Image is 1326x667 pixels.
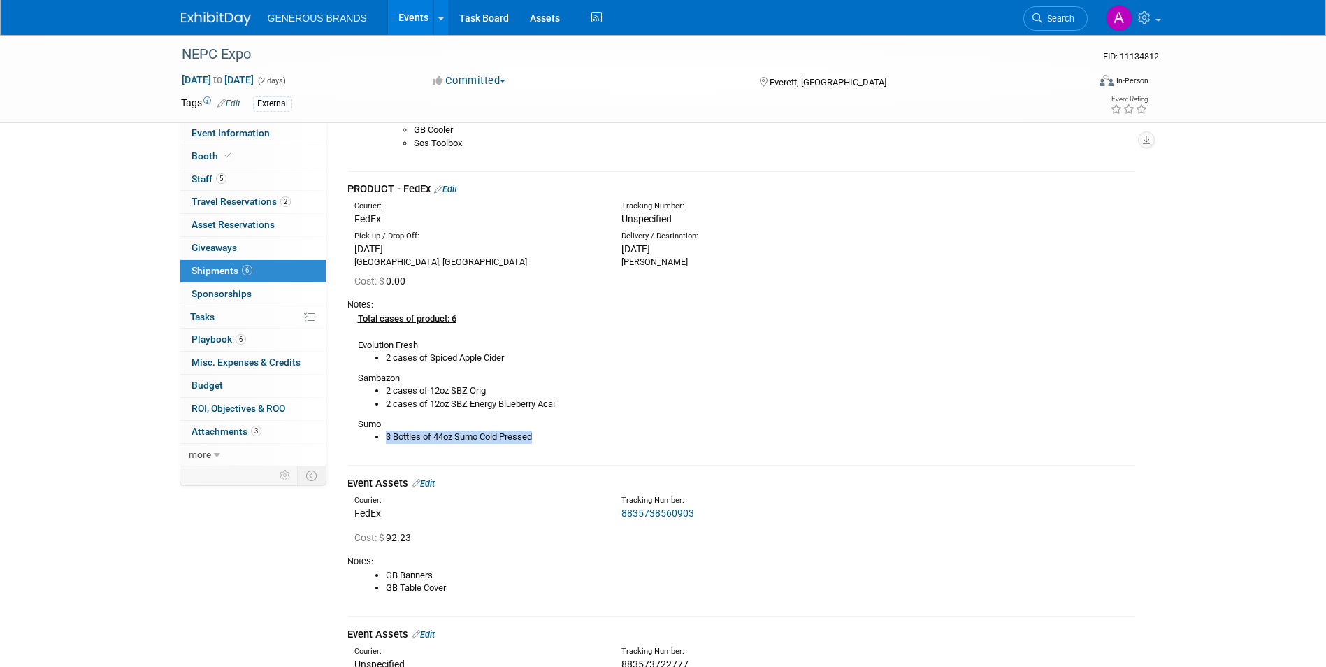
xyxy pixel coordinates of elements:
[190,311,215,322] span: Tasks
[180,398,326,420] a: ROI, Objectives & ROO
[192,403,285,414] span: ROI, Objectives & ROO
[428,73,511,88] button: Committed
[414,137,1135,150] li: Sos Toolbox
[412,629,435,640] a: Edit
[347,476,1135,491] div: Event Assets
[192,288,252,299] span: Sponsorships
[180,329,326,351] a: Playbook6
[224,152,231,159] i: Booth reservation complete
[621,508,694,519] a: 8835738560903
[354,646,600,657] div: Courier:
[354,495,600,506] div: Courier:
[216,173,226,184] span: 5
[192,380,223,391] span: Budget
[347,182,1135,196] div: PRODUCT - FedEx
[621,213,672,224] span: Unspecified
[621,231,867,242] div: Delivery / Destination:
[386,398,1135,411] li: 2 cases of 12oz SBZ Energy Blueberry Acai
[358,313,456,324] u: Total cases of product: 6
[280,196,291,207] span: 2
[354,256,600,268] div: [GEOGRAPHIC_DATA], [GEOGRAPHIC_DATA]
[242,265,252,275] span: 6
[1116,76,1148,86] div: In-Person
[1103,51,1159,62] span: Event ID: 11134812
[621,242,867,256] div: [DATE]
[414,124,1135,137] li: GB Cooler
[180,122,326,145] a: Event Information
[621,256,867,268] div: [PERSON_NAME]
[236,334,246,345] span: 6
[1106,5,1132,31] img: Astrid Aguayo
[386,111,1135,150] li: 883573217097
[386,385,1135,398] li: 2 cases of 12oz SBZ Orig
[217,99,240,108] a: Edit
[354,231,600,242] div: Pick-up / Drop-Off:
[181,73,254,86] span: [DATE] [DATE]
[181,96,240,112] td: Tags
[354,532,386,543] span: Cost: $
[1110,96,1148,103] div: Event Rating
[354,506,600,520] div: FedEx
[386,352,1135,365] li: 2 cases of Spiced Apple Cider
[354,242,600,256] div: [DATE]
[354,532,417,543] span: 92.23
[211,74,224,85] span: to
[347,627,1135,642] div: Event Assets
[1005,73,1149,94] div: Event Format
[192,242,237,253] span: Giveaways
[180,168,326,191] a: Staff5
[386,569,1135,582] li: GB Banners
[180,237,326,259] a: Giveaways
[180,260,326,282] a: Shipments6
[192,127,270,138] span: Event Information
[251,426,261,436] span: 3
[347,311,1135,443] div: Evolution Fresh Sambazon Sumo
[192,357,301,368] span: Misc. Expenses & Credits
[189,449,211,460] span: more
[257,76,286,85] span: (2 days)
[192,219,275,230] span: Asset Reservations
[386,431,1135,444] li: 3 Bottles of 44oz Sumo Cold Pressed
[1023,6,1088,31] a: Search
[621,201,935,212] div: Tracking Number:
[192,196,291,207] span: Travel Reservations
[181,12,251,26] img: ExhibitDay
[354,212,600,226] div: FedEx
[192,426,261,437] span: Attachments
[192,150,234,162] span: Booth
[180,283,326,306] a: Sponsorships
[1100,75,1114,86] img: Format-Inperson.png
[354,201,600,212] div: Courier:
[180,306,326,329] a: Tasks
[770,77,886,87] span: Everett, [GEOGRAPHIC_DATA]
[192,333,246,345] span: Playbook
[354,275,411,287] span: 0.00
[180,191,326,213] a: Travel Reservations2
[347,299,1135,311] div: Notes:
[180,352,326,374] a: Misc. Expenses & Credits
[177,42,1067,67] div: NEPC Expo
[180,444,326,466] a: more
[273,466,298,485] td: Personalize Event Tab Strip
[192,173,226,185] span: Staff
[412,478,435,489] a: Edit
[1042,13,1074,24] span: Search
[297,466,326,485] td: Toggle Event Tabs
[386,582,1135,595] li: GB Table Cover
[621,495,935,506] div: Tracking Number:
[253,96,292,111] div: External
[180,214,326,236] a: Asset Reservations
[354,275,386,287] span: Cost: $
[180,421,326,443] a: Attachments3
[180,145,326,168] a: Booth
[621,646,935,657] div: Tracking Number:
[180,375,326,397] a: Budget
[434,184,457,194] a: Edit
[268,13,367,24] span: GENEROUS BRANDS
[192,265,252,276] span: Shipments
[347,555,1135,568] div: Notes:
